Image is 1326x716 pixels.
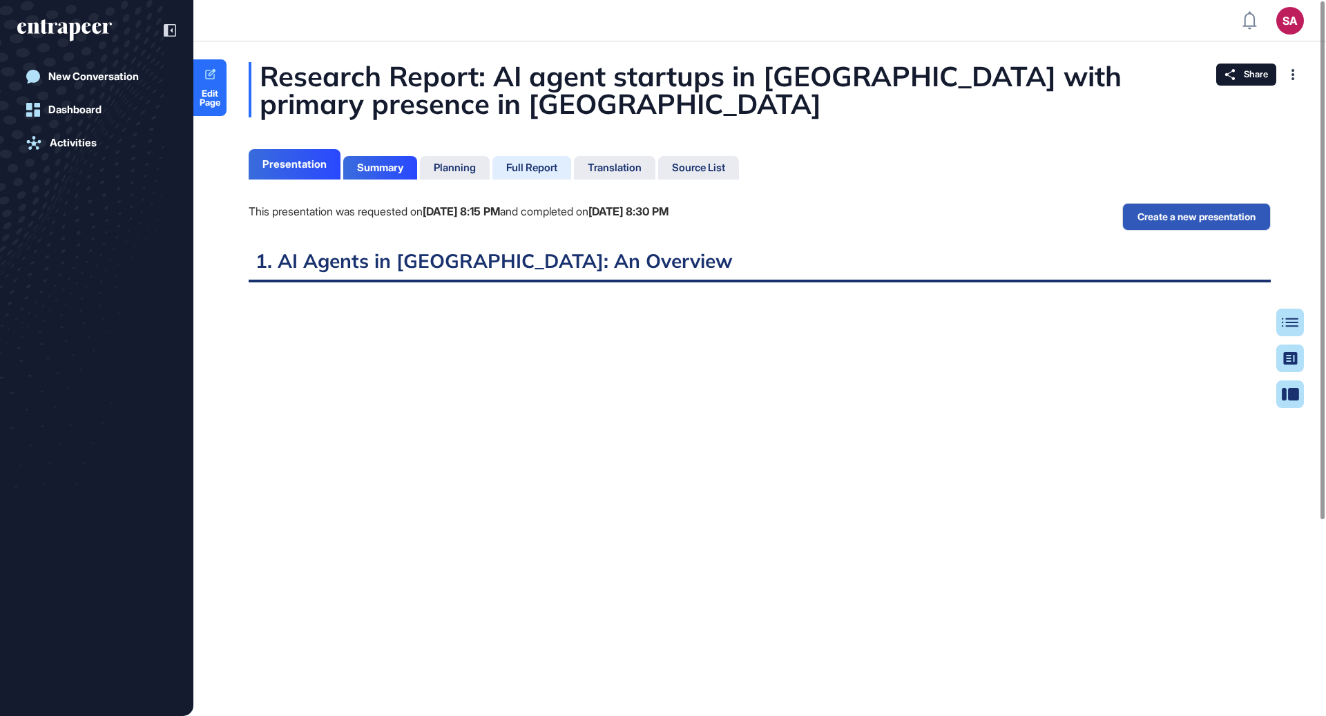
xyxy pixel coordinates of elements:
h2: 1. AI Agents in [GEOGRAPHIC_DATA]: An Overview [249,249,1271,282]
button: Create a new presentation [1122,203,1271,231]
a: Activities [17,129,176,157]
div: Presentation [262,158,327,171]
div: Full Report [506,162,557,174]
div: Source List [672,162,725,174]
div: This presentation was requested on and completed on [249,203,669,221]
div: Summary [357,162,403,174]
div: entrapeer-logo [17,19,112,41]
div: Dashboard [48,104,102,116]
span: Share [1244,69,1268,80]
div: Research Report: AI agent startups in [GEOGRAPHIC_DATA] with primary presence in [GEOGRAPHIC_DATA] [249,62,1271,117]
div: Planning [434,162,476,174]
div: New Conversation [48,70,139,83]
button: SA [1276,7,1304,35]
div: Translation [588,162,642,174]
div: Activities [50,137,97,149]
a: Dashboard [17,96,176,124]
span: Edit Page [193,89,227,107]
b: [DATE] 8:15 PM [423,204,500,218]
a: New Conversation [17,63,176,90]
b: [DATE] 8:30 PM [588,204,669,218]
a: Edit Page [193,59,227,116]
